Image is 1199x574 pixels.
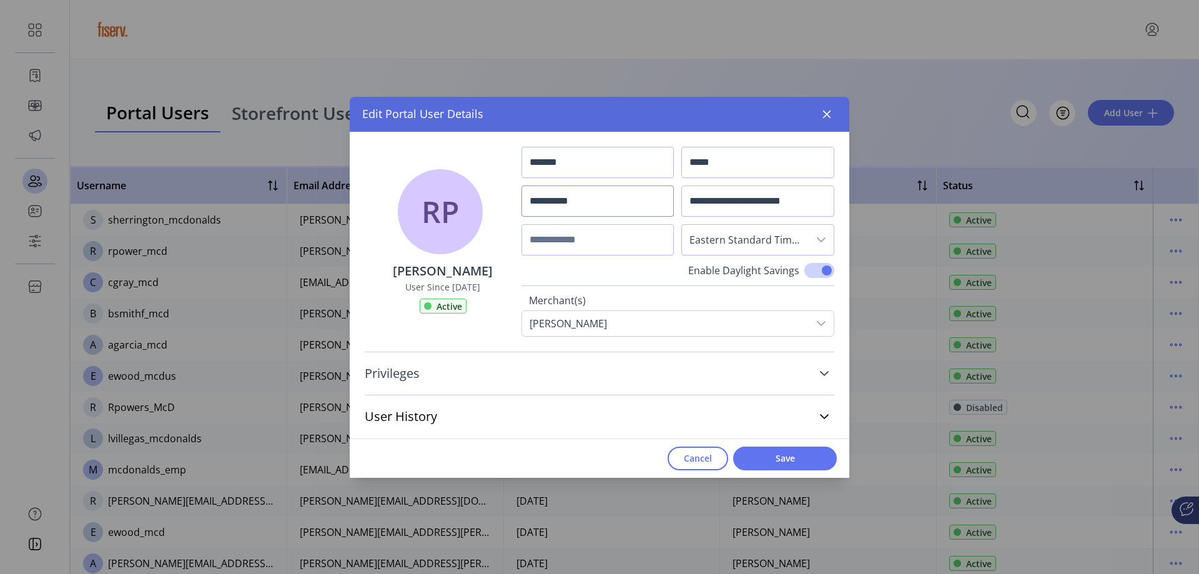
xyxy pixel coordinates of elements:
[522,311,614,336] div: [PERSON_NAME]
[529,293,827,310] label: Merchant(s)
[684,452,712,465] span: Cancel
[749,452,821,465] span: Save
[365,367,420,380] span: Privileges
[422,189,460,234] span: RP
[405,280,480,294] label: User Since [DATE]
[393,262,493,280] p: [PERSON_NAME]
[688,263,799,278] label: Enable Daylight Savings
[365,403,834,430] a: User History
[668,447,728,470] button: Cancel
[362,106,483,122] span: Edit Portal User Details
[365,410,437,423] span: User History
[682,225,809,255] span: Eastern Standard Time - New York (GMT-5)
[809,225,834,255] div: dropdown trigger
[437,300,462,313] span: Active
[365,360,834,387] a: Privileges
[733,447,837,470] button: Save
